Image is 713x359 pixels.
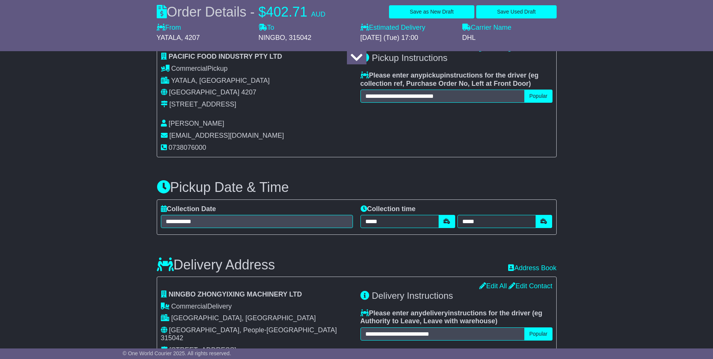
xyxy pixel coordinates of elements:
label: Please enter any instructions for the driver ( ) [360,71,553,88]
div: Order Details - [157,4,325,20]
span: NINGBO ZHONGYIXING MACHINERY LTD [169,291,302,298]
a: Edit All [479,282,507,290]
span: 315042 [161,334,183,342]
span: Commercial [171,303,207,310]
label: Estimated Delivery [360,24,455,32]
div: [STREET_ADDRESS] [170,346,240,354]
div: [STREET_ADDRESS] [170,100,236,109]
span: Commercial [171,65,207,72]
span: delivery [422,309,448,317]
button: Save as New Draft [389,5,474,18]
span: YATALA [157,34,181,41]
span: eg Authority to Leave, Leave with warehouse [360,309,542,325]
div: Pickup [161,65,353,73]
span: [GEOGRAPHIC_DATA], People-[GEOGRAPHIC_DATA] [169,326,337,334]
div: DHL [462,34,557,42]
span: NINGBO [259,34,285,41]
span: Delivery Instructions [372,291,453,301]
div: [DATE] (Tue) 17:00 [360,34,455,42]
label: Carrier Name [462,24,512,32]
a: Edit Contact [509,282,552,290]
span: 0738076000 [169,144,206,151]
span: [EMAIL_ADDRESS][DOMAIN_NAME] [170,132,284,139]
h3: Pickup Date & Time [157,180,557,195]
span: 4207 [241,88,256,96]
span: , 315042 [285,34,312,41]
label: Please enter any instructions for the driver ( ) [360,309,553,326]
label: Collection Date [161,205,216,213]
button: Popular [524,327,552,341]
label: Collection time [360,205,416,213]
span: eg collection ref, Purchase Order No, Left at Front Door [360,71,539,87]
h3: Delivery Address [157,257,275,272]
span: [PERSON_NAME] [169,120,224,127]
span: pickup [422,71,444,79]
span: [GEOGRAPHIC_DATA], [GEOGRAPHIC_DATA] [171,314,316,322]
span: , 4207 [181,34,200,41]
span: 402.71 [266,4,307,20]
a: Address Book [508,264,556,272]
label: From [157,24,181,32]
span: $ [259,4,266,20]
span: [GEOGRAPHIC_DATA] [169,88,239,96]
span: YATALA, [GEOGRAPHIC_DATA] [171,77,269,84]
button: Popular [524,90,552,103]
label: To [259,24,274,32]
span: AUD [311,11,325,18]
div: Delivery [161,303,353,311]
button: Save Used Draft [476,5,556,18]
span: © One World Courier 2025. All rights reserved. [123,350,231,356]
